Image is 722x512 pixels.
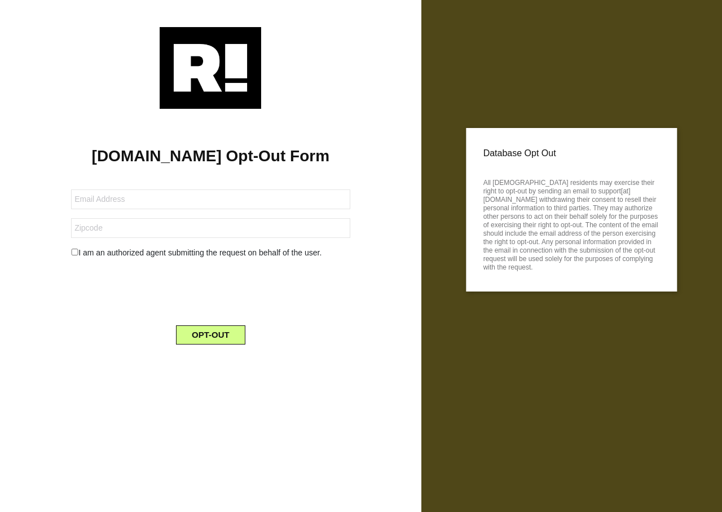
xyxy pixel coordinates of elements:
[17,147,404,166] h1: [DOMAIN_NAME] Opt-Out Form
[63,247,358,259] div: I am an authorized agent submitting the request on behalf of the user.
[71,189,350,209] input: Email Address
[483,175,660,272] p: All [DEMOGRAPHIC_DATA] residents may exercise their right to opt-out by sending an email to suppo...
[71,218,350,238] input: Zipcode
[176,325,245,345] button: OPT-OUT
[483,145,660,162] p: Database Opt Out
[125,268,296,312] iframe: reCAPTCHA
[160,27,261,109] img: Retention.com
